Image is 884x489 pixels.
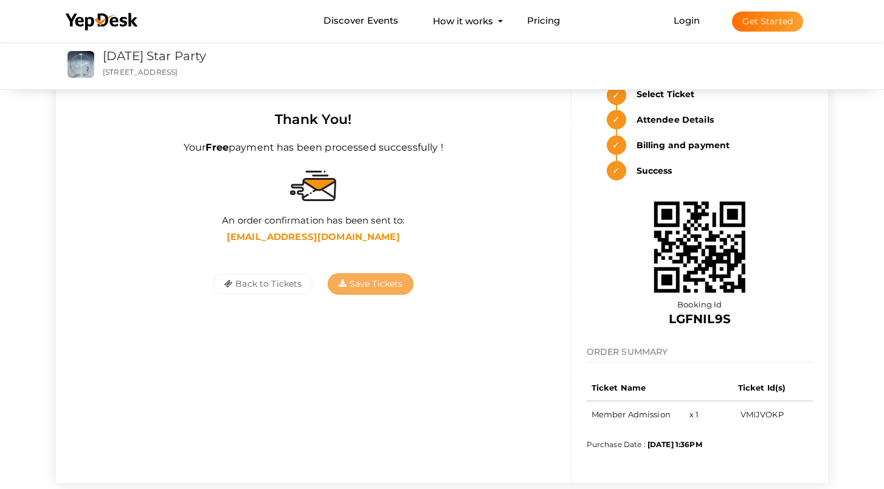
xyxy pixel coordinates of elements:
button: Get Started [732,12,803,32]
strong: Select Ticket [629,84,813,104]
div: Thank You! [71,110,556,129]
button: Back to Tickets [213,273,313,295]
a: [DATE] Star Party [103,49,206,63]
img: 68ab77e746e0fb00019767c7 [639,186,761,308]
button: Save Tickets [328,273,414,295]
b: LGFNIL9S [669,312,731,326]
span: Save Tickets [339,278,403,289]
label: Your payment has been processed successfully ! [184,129,443,155]
b: Free [205,142,229,153]
a: Discover Events [323,10,398,32]
a: Login [674,15,700,26]
strong: Success [629,161,813,180]
strong: Billing and payment [629,135,813,155]
strong: Attendee Details [629,110,813,129]
span: VMIJVOKP [741,409,784,419]
p: [STREET_ADDRESS] [103,67,545,77]
label: An order confirmation has been sent to: [222,214,404,227]
a: Pricing [527,10,561,32]
th: Ticket Id(s) [711,375,813,401]
b: [EMAIL_ADDRESS][DOMAIN_NAME] [227,231,400,242]
span: ORDER SUMMARY [587,346,668,357]
label: Purchase Date : [587,439,702,450]
button: How it works [429,10,497,32]
td: x 1 [677,401,711,427]
th: Ticket Name [587,375,677,401]
img: sent-email.svg [290,171,336,201]
span: Booking Id [677,299,722,309]
img: XZ6FGPWR_small.png [67,51,94,78]
span: Member Admission [592,409,671,419]
b: [DATE] 1:36PM [647,440,702,449]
